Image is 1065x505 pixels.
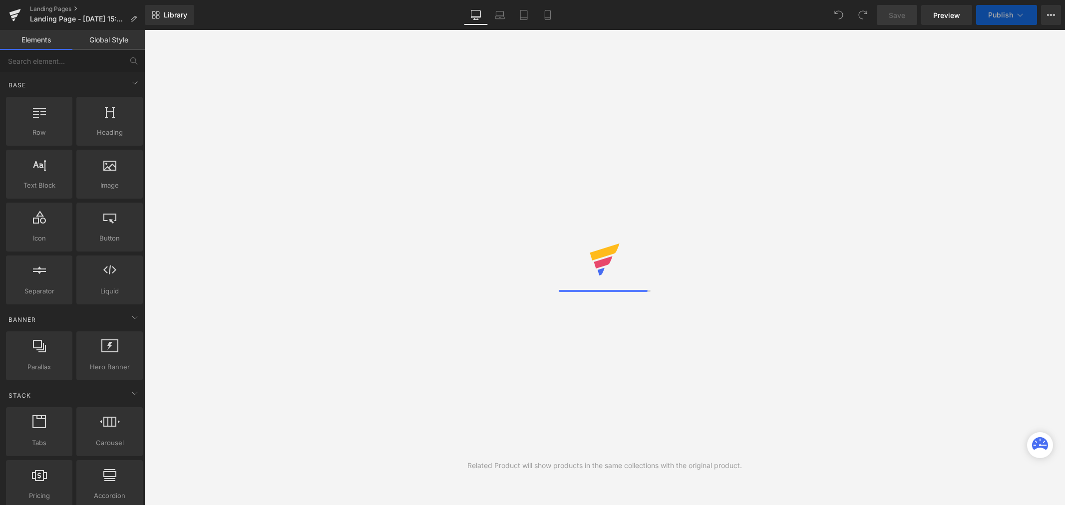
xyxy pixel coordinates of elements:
[79,233,140,244] span: Button
[79,127,140,138] span: Heading
[79,362,140,372] span: Hero Banner
[79,286,140,296] span: Liquid
[72,30,145,50] a: Global Style
[829,5,849,25] button: Undo
[30,5,145,13] a: Landing Pages
[976,5,1037,25] button: Publish
[7,391,32,400] span: Stack
[7,315,37,324] span: Banner
[488,5,512,25] a: Laptop
[30,15,126,23] span: Landing Page - [DATE] 15:43:19
[988,11,1013,19] span: Publish
[9,362,69,372] span: Parallax
[1041,5,1061,25] button: More
[889,10,905,20] span: Save
[9,438,69,448] span: Tabs
[164,10,187,19] span: Library
[7,80,27,90] span: Base
[921,5,972,25] a: Preview
[9,180,69,191] span: Text Block
[933,10,960,20] span: Preview
[9,127,69,138] span: Row
[9,491,69,501] span: Pricing
[9,233,69,244] span: Icon
[79,491,140,501] span: Accordion
[853,5,873,25] button: Redo
[9,286,69,296] span: Separator
[145,5,194,25] a: New Library
[79,438,140,448] span: Carousel
[536,5,560,25] a: Mobile
[464,5,488,25] a: Desktop
[79,180,140,191] span: Image
[512,5,536,25] a: Tablet
[467,460,742,471] div: Related Product will show products in the same collections with the original product.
